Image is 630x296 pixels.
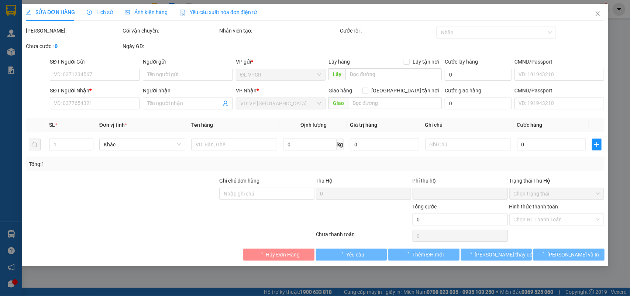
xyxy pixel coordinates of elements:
span: Lấy tận nơi [410,58,442,66]
label: Cước lấy hàng [445,59,478,65]
div: Cước rồi : [340,27,435,35]
span: Giao hàng [328,88,352,93]
input: Dọc đường [345,68,442,80]
span: Tên hàng [191,122,213,128]
span: Lấy [328,68,345,80]
div: Tổng: 1 [29,160,244,168]
span: Định lượng [300,122,327,128]
span: [PERSON_NAME] thay đổi [475,251,534,259]
span: Thêm ĐH mới [412,251,444,259]
span: Khác [104,139,181,150]
div: Chưa cước : [26,42,121,50]
span: clock-circle [87,10,92,15]
span: Lịch sử [87,9,113,15]
span: edit [26,10,31,15]
div: CMND/Passport [514,58,605,66]
button: delete [29,139,41,150]
span: user-add [223,101,228,106]
div: Chưa thanh toán [315,230,412,243]
input: Cước giao hàng [445,98,512,109]
span: SỬA ĐƠN HÀNG [26,9,75,15]
span: Giá trị hàng [350,122,377,128]
button: plus [592,139,601,150]
span: Lấy hàng [328,59,350,65]
span: loading [539,252,547,257]
div: Phí thu hộ [412,177,507,188]
span: Tổng cước [412,204,437,210]
span: Đơn vị tính [99,122,127,128]
span: SL [49,122,55,128]
span: kg [337,139,344,150]
span: VP Nhận [236,88,257,93]
input: Cước lấy hàng [445,69,512,81]
span: close [595,11,600,17]
label: Hình thức thanh toán [509,204,558,210]
button: [PERSON_NAME] thay đổi [461,249,531,261]
span: [GEOGRAPHIC_DATA] tận nơi [368,86,442,95]
div: Ngày GD: [123,42,218,50]
span: Giao [328,97,348,109]
div: Người gửi [143,58,233,66]
label: Cước giao hàng [445,88,481,93]
div: Nhân viên tạo: [219,27,338,35]
b: 0 [55,43,58,49]
span: [PERSON_NAME] và In [547,251,599,259]
button: Close [587,4,608,24]
span: Cước hàng [517,122,542,128]
span: loading [258,252,266,257]
button: Hủy Đơn Hàng [243,249,314,261]
span: Yêu cầu xuất hóa đơn điện tử [179,9,257,15]
div: [PERSON_NAME]: [26,27,121,35]
span: ĐL VPCR [240,69,321,80]
button: Thêm ĐH mới [388,249,459,261]
div: Gói vận chuyển: [123,27,218,35]
input: Ghi Chú [425,139,511,150]
input: VD: Bàn, Ghế [191,139,277,150]
input: Dọc đường [348,97,442,109]
div: VP gửi [236,58,326,66]
button: Yêu cầu [316,249,387,261]
div: Người nhận [143,86,233,95]
span: Hủy Đơn Hàng [266,251,300,259]
button: [PERSON_NAME] và In [533,249,604,261]
div: CMND/Passport [514,86,605,95]
div: SĐT Người Gửi [50,58,140,66]
span: Thu Hộ [316,178,333,184]
span: Yêu cầu [346,251,364,259]
span: loading [338,252,346,257]
div: Trạng thái Thu Hộ [509,177,604,185]
span: plus [592,142,601,147]
span: loading [467,252,475,257]
th: Ghi chú [422,118,514,132]
span: Ảnh kiện hàng [125,9,168,15]
img: icon [179,10,185,16]
input: Ghi chú đơn hàng [219,188,314,200]
span: picture [125,10,130,15]
label: Ghi chú đơn hàng [219,178,260,184]
span: loading [404,252,412,257]
span: Chọn trạng thái [513,188,600,199]
div: SĐT Người Nhận [50,86,140,95]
